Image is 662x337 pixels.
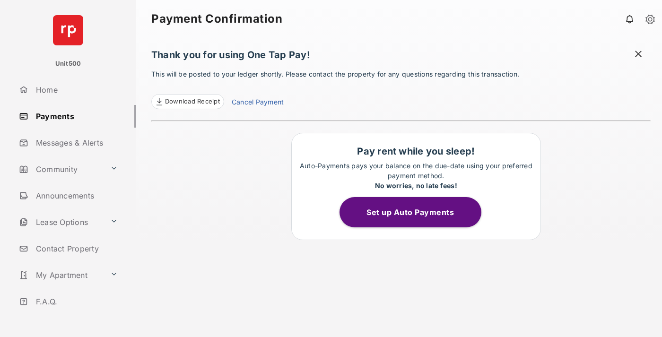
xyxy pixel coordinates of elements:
strong: Payment Confirmation [151,13,282,25]
p: Auto-Payments pays your balance on the due-date using your preferred payment method. [296,161,536,190]
a: Lease Options [15,211,106,233]
div: No worries, no late fees! [296,181,536,190]
a: F.A.Q. [15,290,136,313]
a: Announcements [15,184,136,207]
p: Unit500 [55,59,81,69]
h1: Thank you for using One Tap Pay! [151,49,651,65]
img: svg+xml;base64,PHN2ZyB4bWxucz0iaHR0cDovL3d3dy53My5vcmcvMjAwMC9zdmciIHdpZHRoPSI2NCIgaGVpZ2h0PSI2NC... [53,15,83,45]
span: Download Receipt [165,97,220,106]
a: Messages & Alerts [15,131,136,154]
a: My Apartment [15,264,106,286]
a: Cancel Payment [232,97,284,109]
a: Contact Property [15,237,136,260]
h1: Pay rent while you sleep! [296,146,536,157]
a: Community [15,158,106,181]
p: This will be posted to your ledger shortly. Please contact the property for any questions regardi... [151,69,651,109]
a: Home [15,78,136,101]
a: Download Receipt [151,94,224,109]
button: Set up Auto Payments [340,197,481,227]
a: Set up Auto Payments [340,207,493,217]
a: Payments [15,105,136,128]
